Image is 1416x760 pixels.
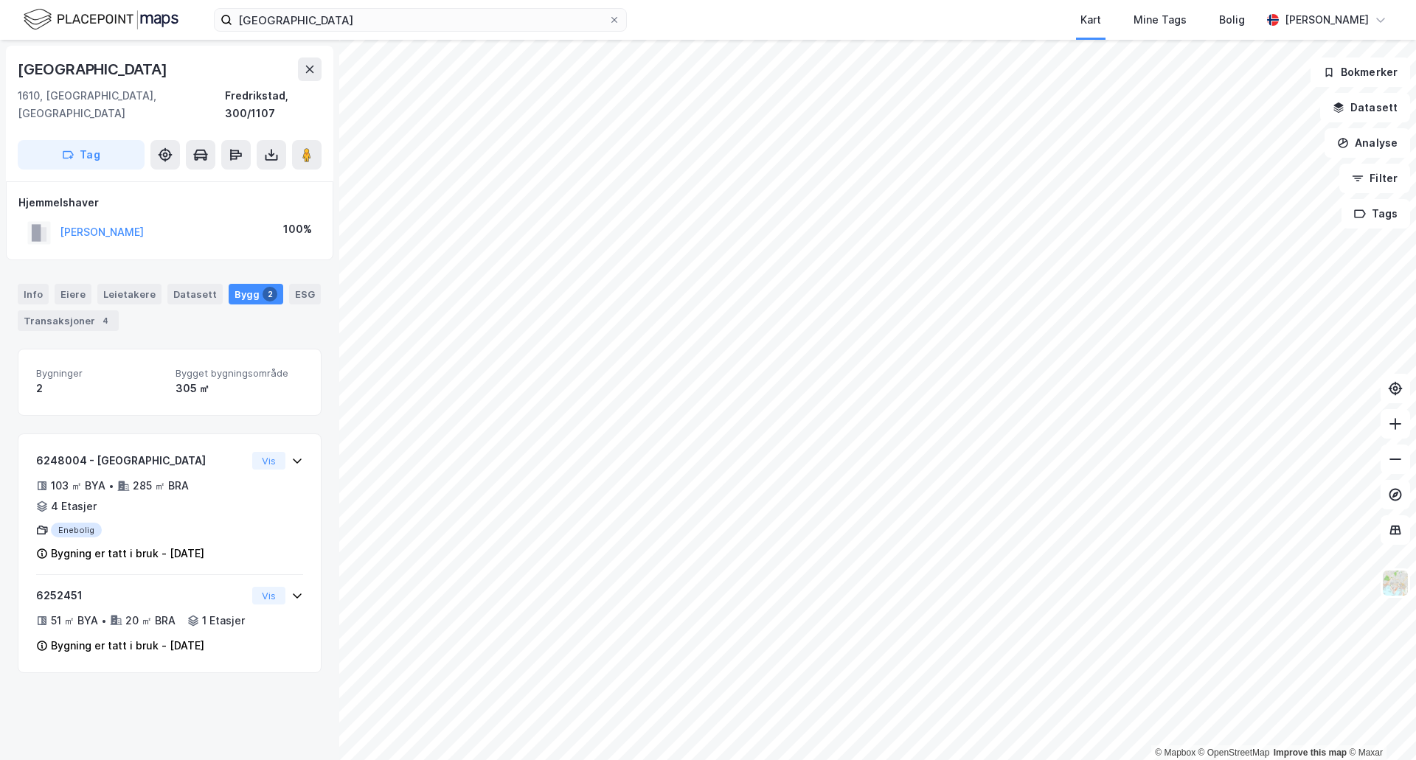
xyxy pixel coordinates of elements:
span: Bygninger [36,367,164,380]
div: Datasett [167,284,223,304]
div: 2 [36,380,164,397]
div: 1610, [GEOGRAPHIC_DATA], [GEOGRAPHIC_DATA] [18,87,225,122]
button: Filter [1339,164,1410,193]
div: 305 ㎡ [176,380,303,397]
div: 285 ㎡ BRA [133,477,189,495]
button: Vis [252,587,285,604]
div: Bygning er tatt i bruk - [DATE] [51,637,204,655]
div: Kart [1080,11,1101,29]
div: Leietakere [97,284,162,304]
input: Søk på adresse, matrikkel, gårdeiere, leietakere eller personer [232,9,608,31]
div: Transaksjoner [18,310,119,331]
div: ESG [289,284,321,304]
button: Tag [18,140,145,170]
div: 6252451 [36,587,246,604]
div: Kontrollprogram for chat [1342,689,1416,760]
div: Bygning er tatt i bruk - [DATE] [51,545,204,562]
div: 4 Etasjer [51,498,97,515]
div: [GEOGRAPHIC_DATA] [18,57,170,81]
button: Analyse [1325,128,1410,158]
iframe: Chat Widget [1342,689,1416,760]
div: Fredrikstad, 300/1107 [225,87,322,122]
button: Tags [1342,199,1410,229]
button: Vis [252,452,285,470]
div: 20 ㎡ BRA [125,612,176,630]
div: Info [18,284,49,304]
span: Bygget bygningsområde [176,367,303,380]
div: 51 ㎡ BYA [51,612,98,630]
a: Mapbox [1155,747,1195,758]
div: • [108,480,114,492]
div: Eiere [55,284,91,304]
button: Bokmerker [1311,57,1410,87]
div: 103 ㎡ BYA [51,477,105,495]
div: 4 [98,313,113,328]
a: Improve this map [1274,747,1347,758]
div: [PERSON_NAME] [1285,11,1369,29]
div: Hjemmelshaver [18,194,321,212]
div: Bygg [229,284,283,304]
div: 1 Etasjer [202,612,245,630]
div: Bolig [1219,11,1245,29]
div: 2 [263,287,277,301]
img: logo.f888ab2527a4732fd821a326f86c7f29.svg [24,7,178,32]
div: • [101,615,107,627]
div: Mine Tags [1134,11,1187,29]
a: OpenStreetMap [1198,747,1270,758]
img: Z [1381,569,1409,597]
div: 100% [283,220,312,238]
button: Datasett [1320,93,1410,122]
div: 6248004 - [GEOGRAPHIC_DATA] [36,452,246,470]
